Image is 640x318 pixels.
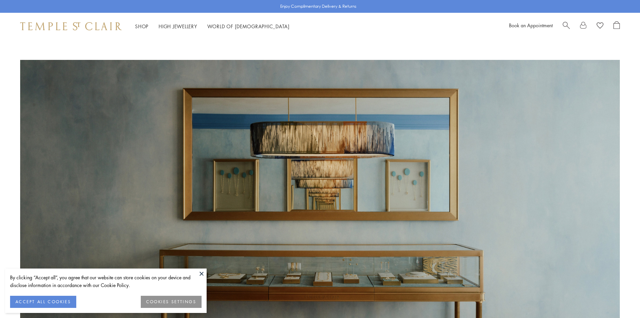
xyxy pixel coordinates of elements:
a: View Wishlist [597,21,603,31]
a: Open Shopping Bag [613,21,620,31]
a: High JewelleryHigh Jewellery [159,23,197,30]
iframe: Gorgias live chat messenger [606,286,633,311]
a: Book an Appointment [509,22,553,29]
a: Search [563,21,570,31]
button: COOKIES SETTINGS [141,296,202,308]
a: ShopShop [135,23,148,30]
nav: Main navigation [135,22,290,31]
p: Enjoy Complimentary Delivery & Returns [280,3,356,10]
div: By clicking “Accept all”, you agree that our website can store cookies on your device and disclos... [10,274,202,289]
button: ACCEPT ALL COOKIES [10,296,76,308]
a: World of [DEMOGRAPHIC_DATA]World of [DEMOGRAPHIC_DATA] [207,23,290,30]
img: Temple St. Clair [20,22,122,30]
